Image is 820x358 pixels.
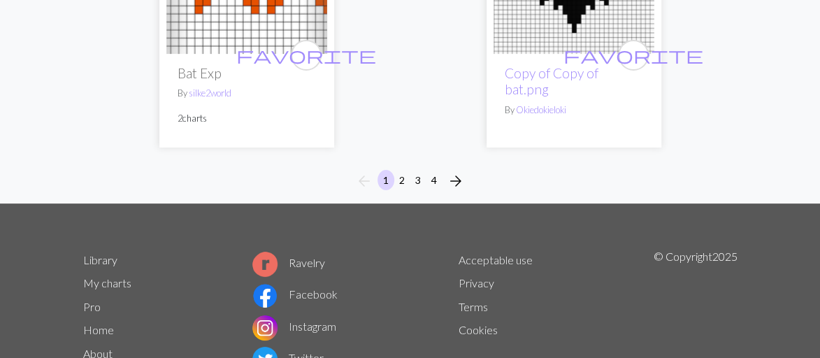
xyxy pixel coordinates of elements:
[291,40,322,71] button: favourite
[83,276,131,289] a: My charts
[252,283,278,308] img: Facebook logo
[410,170,426,190] button: 3
[252,315,278,341] img: Instagram logo
[236,41,376,69] i: favourite
[459,253,533,266] a: Acceptable use
[394,170,410,190] button: 2
[252,256,325,269] a: Ravelry
[252,252,278,277] img: Ravelry logo
[83,300,101,313] a: Pro
[442,170,470,192] button: Next
[178,65,316,81] h2: Bat Exp
[459,323,498,336] a: Cookies
[178,87,316,100] p: By
[459,276,494,289] a: Privacy
[377,170,394,190] button: 1
[252,320,336,333] a: Instagram
[426,170,443,190] button: 4
[505,65,598,97] a: Copy of Copy of bat.png
[459,300,488,313] a: Terms
[83,323,114,336] a: Home
[350,170,470,192] nav: Page navigation
[189,87,231,99] a: silke2world
[505,103,643,117] p: By
[252,287,338,301] a: Facebook
[447,173,464,189] i: Next
[236,44,376,66] span: favorite
[178,112,316,125] p: 2 charts
[563,44,703,66] span: favorite
[516,104,566,115] a: Okiedokieloki
[447,171,464,191] span: arrow_forward
[83,253,117,266] a: Library
[563,41,703,69] i: favourite
[618,40,649,71] button: favourite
